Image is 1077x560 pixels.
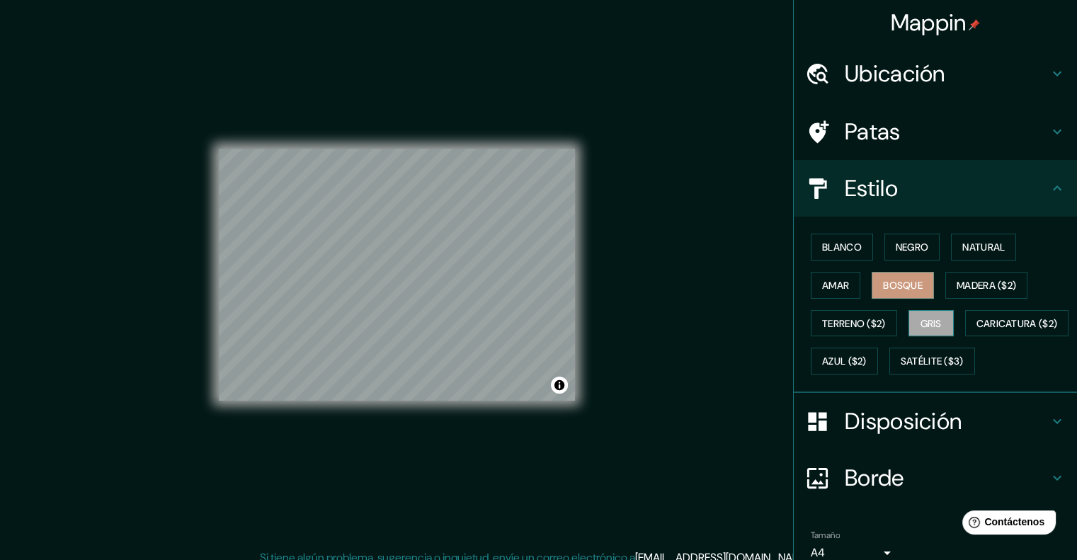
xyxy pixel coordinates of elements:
font: Estilo [845,173,898,203]
font: A4 [811,545,825,560]
button: Blanco [811,234,873,261]
font: Amar [822,279,849,292]
font: Mappin [891,8,967,38]
font: Tamaño [811,530,840,541]
font: Disposición [845,406,962,436]
button: Negro [884,234,940,261]
font: Borde [845,463,904,493]
button: Natural [951,234,1016,261]
font: Gris [921,317,942,330]
img: pin-icon.png [969,19,980,30]
button: Amar [811,272,860,299]
button: Activar o desactivar atribución [551,377,568,394]
font: Patas [845,117,901,147]
button: Caricatura ($2) [965,310,1069,337]
iframe: Lanzador de widgets de ayuda [951,505,1061,544]
div: Ubicación [794,45,1077,102]
font: Satélite ($3) [901,355,964,368]
font: Blanco [822,241,862,253]
button: Bosque [872,272,934,299]
font: Ubicación [845,59,945,88]
div: Disposición [794,393,1077,450]
div: Borde [794,450,1077,506]
font: Bosque [883,279,923,292]
button: Terreno ($2) [811,310,897,337]
font: Azul ($2) [822,355,867,368]
font: Madera ($2) [957,279,1016,292]
button: Satélite ($3) [889,348,975,375]
font: Caricatura ($2) [976,317,1058,330]
canvas: Mapa [219,149,575,401]
button: Gris [908,310,954,337]
font: Negro [896,241,929,253]
div: Patas [794,103,1077,160]
div: Estilo [794,160,1077,217]
button: Madera ($2) [945,272,1027,299]
font: Terreno ($2) [822,317,886,330]
button: Azul ($2) [811,348,878,375]
font: Natural [962,241,1005,253]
